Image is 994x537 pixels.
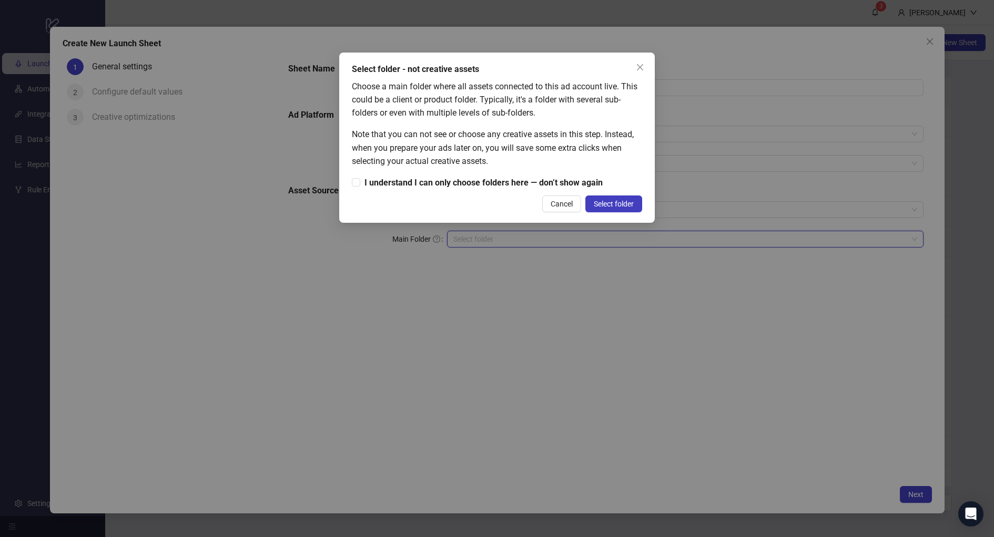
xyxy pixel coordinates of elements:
span: Select folder [594,200,634,208]
span: I understand I can only choose folders here — don’t show again [360,176,607,189]
button: Cancel [542,195,581,212]
div: Select folder - not creative assets [352,63,642,76]
div: Choose a main folder where all assets connected to this ad account live. This could be a client o... [352,80,642,119]
button: Select folder [585,195,642,212]
span: close [636,63,644,71]
div: Open Intercom Messenger [958,501,983,526]
div: Note that you can not see or choose any creative assets in this step. Instead, when you prepare y... [352,128,642,167]
button: Close [632,59,648,76]
span: Cancel [551,200,573,208]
